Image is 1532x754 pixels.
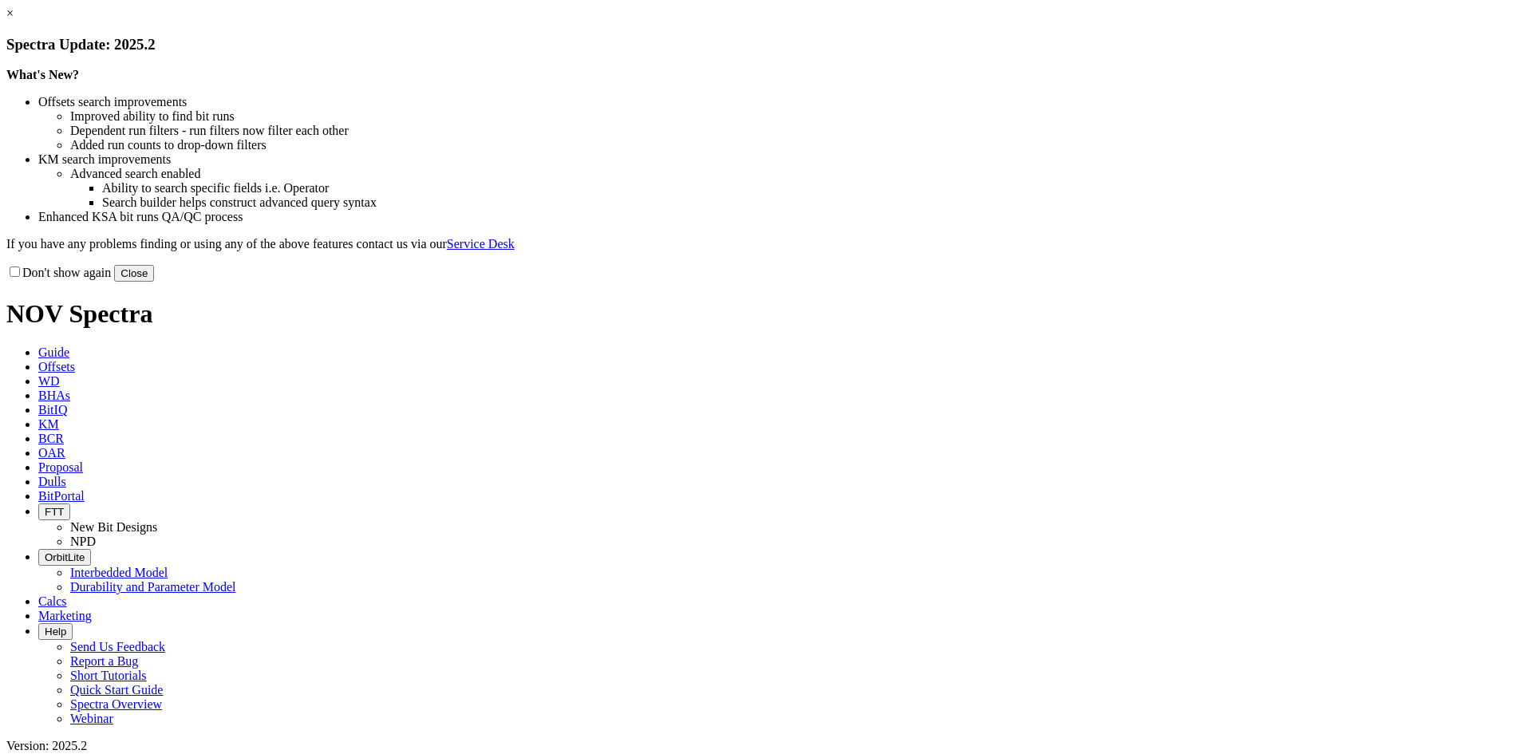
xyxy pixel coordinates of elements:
span: Guide [38,345,69,359]
span: BitPortal [38,489,85,503]
span: BHAs [38,389,70,402]
li: Dependent run filters - run filters now filter each other [70,124,1526,138]
li: Offsets search improvements [38,95,1526,109]
span: FTT [45,506,64,518]
p: If you have any problems finding or using any of the above features contact us via our [6,237,1526,251]
li: Enhanced KSA bit runs QA/QC process [38,210,1526,224]
h1: NOV Spectra [6,299,1526,329]
li: Search builder helps construct advanced query syntax [102,195,1526,210]
a: New Bit Designs [70,520,157,534]
span: Dulls [38,475,66,488]
a: Send Us Feedback [70,640,165,653]
a: Service Desk [447,237,515,251]
li: Ability to search specific fields i.e. Operator [102,181,1526,195]
button: Close [114,265,154,282]
span: WD [38,374,60,388]
span: OAR [38,446,65,460]
a: Spectra Overview [70,697,162,711]
input: Don't show again [10,266,20,277]
strong: What's New? [6,68,79,81]
a: Report a Bug [70,654,138,668]
a: Quick Start Guide [70,683,163,697]
li: Added run counts to drop-down filters [70,138,1526,152]
span: Marketing [38,609,92,622]
span: BitIQ [38,403,67,416]
h3: Spectra Update: 2025.2 [6,36,1526,53]
li: KM search improvements [38,152,1526,167]
div: Version: 2025.2 [6,739,1526,753]
label: Don't show again [6,266,111,279]
span: BCR [38,432,64,445]
a: NPD [70,535,96,548]
a: Webinar [70,712,113,725]
li: Advanced search enabled [70,167,1526,181]
span: KM [38,417,59,431]
span: OrbitLite [45,551,85,563]
a: × [6,6,14,20]
a: Durability and Parameter Model [70,580,236,594]
a: Interbedded Model [70,566,168,579]
span: Help [45,626,66,638]
span: Calcs [38,594,67,608]
li: Improved ability to find bit runs [70,109,1526,124]
span: Offsets [38,360,75,373]
span: Proposal [38,460,83,474]
a: Short Tutorials [70,669,147,682]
